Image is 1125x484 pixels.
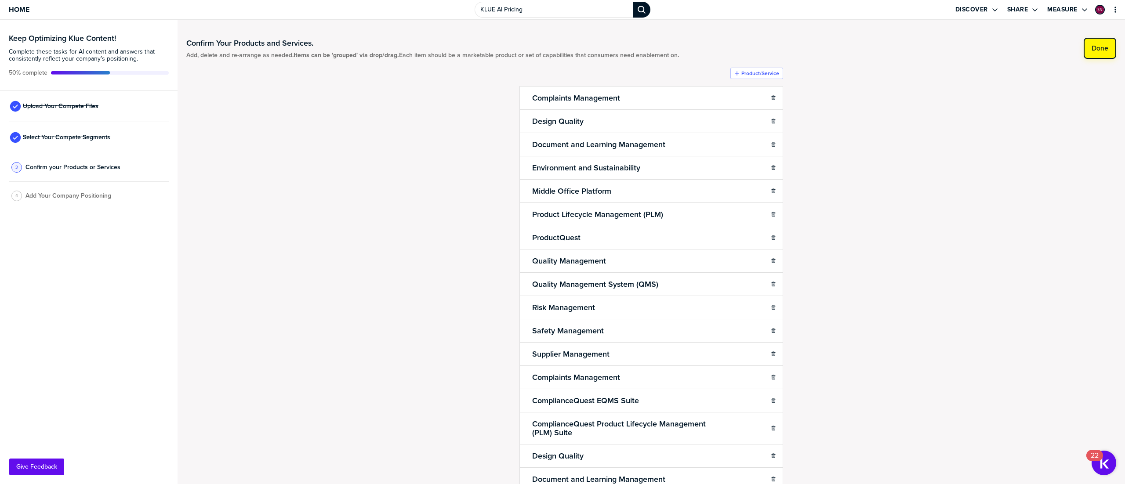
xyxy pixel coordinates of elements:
label: Measure [1047,6,1078,14]
div: 22 [1091,455,1099,467]
h2: Quality Management System (QMS) [530,278,660,290]
span: Add, delete and re-arrange as needed. Each item should be a marketable product or set of capabili... [186,52,679,59]
input: Search Klue [475,2,633,18]
span: 3 [15,164,18,170]
h2: ProductQuest [530,231,582,244]
h2: Quality Management [530,255,608,267]
label: Discover [955,6,988,14]
img: 1c5542d0beac049ae429ca8a364dc664-sml.png [1096,6,1104,14]
a: Edit Profile [1094,4,1106,15]
span: 4 [15,192,18,199]
div: Sameer Nandan [1095,5,1105,14]
h2: Middle Office Platform [530,185,613,197]
span: Add Your Company Positioning [25,192,111,199]
h1: Confirm Your Products and Services. [186,38,679,48]
label: Product/Service [741,70,779,77]
span: Select Your Compete Segments [23,134,110,141]
h2: Supplier Management [530,348,611,360]
h2: ComplianceQuest Product Lifecycle Management (PLM) Suite [530,418,722,439]
button: Open Resource Center, 22 new notifications [1092,451,1116,475]
span: Upload Your Compete Files [23,103,98,110]
span: Confirm your Products or Services [25,164,120,171]
div: Search Klue [633,2,650,18]
h2: Design Quality [530,450,585,462]
h3: Keep Optimizing Klue Content! [9,34,169,42]
h2: ComplianceQuest EQMS Suite [530,394,641,407]
h2: Complaints Management [530,92,622,104]
span: Home [9,6,29,13]
h2: Document and Learning Management [530,138,667,151]
h2: Environment and Sustainability [530,162,642,174]
h2: Risk Management [530,301,597,314]
strong: Items can be 'grouped' via drop/drag. [294,51,399,60]
h2: Safety Management [530,325,606,337]
label: Share [1007,6,1028,14]
h2: Product Lifecycle Management (PLM) [530,208,665,220]
button: Give Feedback [9,459,64,475]
h2: Design Quality [530,115,585,127]
span: Complete these tasks for AI content and answers that consistently reflect your company’s position... [9,48,169,62]
span: Active [9,69,47,76]
label: Done [1092,44,1108,53]
h2: Complaints Management [530,371,622,383]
